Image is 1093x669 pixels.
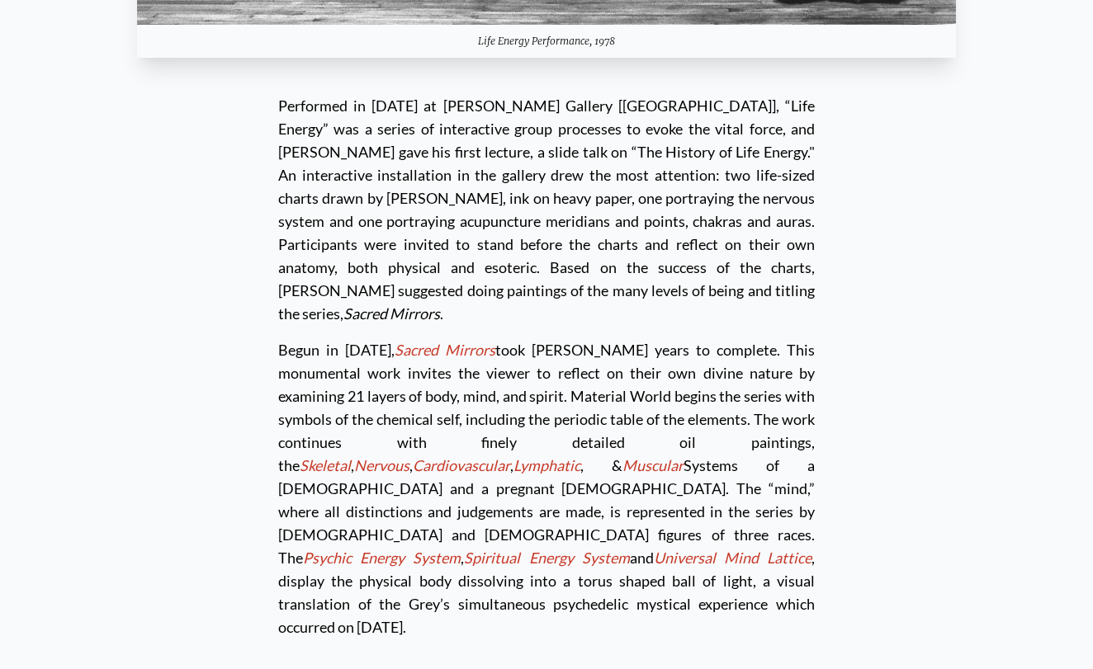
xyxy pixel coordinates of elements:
[354,456,409,474] a: Nervous
[622,456,684,474] a: Muscular
[137,25,956,58] div: Life Energy Performance, 1978
[513,456,580,474] a: Lymphatic
[343,304,440,323] em: Sacred Mirrors
[413,456,510,474] a: Cardiovascular
[278,94,815,325] div: Performed in [DATE] at [PERSON_NAME] Gallery [[GEOGRAPHIC_DATA]], “Life Energy” was a series of i...
[395,341,495,359] a: Sacred Mirrors
[278,325,815,638] div: Begun in [DATE], took [PERSON_NAME] years to complete. This monumental work invites the viewer to...
[654,549,811,567] a: Universal Mind Lattice
[303,549,461,567] a: Psychic Energy System
[300,456,351,474] a: Skeletal
[464,549,629,567] a: Spiritual Energy System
